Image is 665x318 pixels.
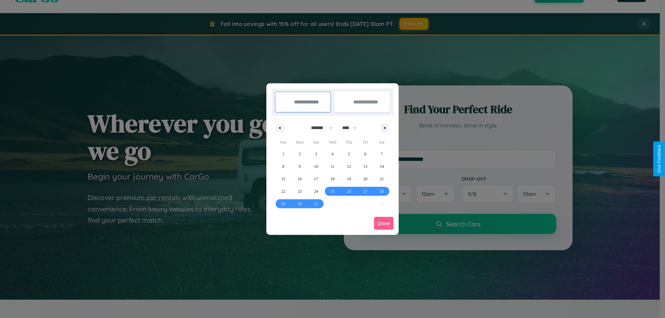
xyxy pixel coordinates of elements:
span: 19 [347,173,351,185]
button: 7 [374,148,390,160]
span: 17 [314,173,318,185]
button: 19 [341,173,357,185]
span: 30 [298,198,302,210]
button: 11 [324,160,340,173]
button: 27 [357,185,373,198]
span: 6 [364,148,366,160]
button: 29 [275,198,291,210]
button: 2 [291,148,308,160]
span: 13 [363,160,367,173]
button: 15 [275,173,291,185]
span: 20 [363,173,367,185]
button: Done [374,217,393,230]
span: 3 [315,148,317,160]
button: 26 [341,185,357,198]
button: 28 [374,185,390,198]
span: 23 [298,185,302,198]
button: 14 [374,160,390,173]
button: 12 [341,160,357,173]
span: 22 [281,185,285,198]
span: Thu [341,137,357,148]
span: 16 [298,173,302,185]
button: 3 [308,148,324,160]
button: 13 [357,160,373,173]
span: 18 [330,173,335,185]
span: Fri [357,137,373,148]
span: 11 [330,160,335,173]
button: 24 [308,185,324,198]
button: 9 [291,160,308,173]
span: 12 [347,160,351,173]
span: 10 [314,160,318,173]
span: 29 [281,198,285,210]
span: 31 [314,198,318,210]
button: 17 [308,173,324,185]
button: 20 [357,173,373,185]
div: Give Feedback [657,145,662,173]
span: 4 [331,148,334,160]
span: 1 [282,148,284,160]
span: 21 [380,173,384,185]
span: 7 [381,148,383,160]
span: 8 [282,160,284,173]
button: 4 [324,148,340,160]
button: 30 [291,198,308,210]
span: Tue [308,137,324,148]
button: 1 [275,148,291,160]
button: 22 [275,185,291,198]
button: 5 [341,148,357,160]
button: 21 [374,173,390,185]
button: 10 [308,160,324,173]
span: 15 [281,173,285,185]
button: 8 [275,160,291,173]
span: 9 [299,160,301,173]
span: Wed [324,137,340,148]
button: 18 [324,173,340,185]
button: 6 [357,148,373,160]
span: 26 [347,185,351,198]
span: Mon [291,137,308,148]
button: 23 [291,185,308,198]
button: 31 [308,198,324,210]
span: 27 [363,185,367,198]
button: 25 [324,185,340,198]
span: 28 [380,185,384,198]
span: 14 [380,160,384,173]
button: 16 [291,173,308,185]
span: 25 [330,185,335,198]
span: Sun [275,137,291,148]
span: 5 [348,148,350,160]
span: 2 [299,148,301,160]
span: 24 [314,185,318,198]
span: Sat [374,137,390,148]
